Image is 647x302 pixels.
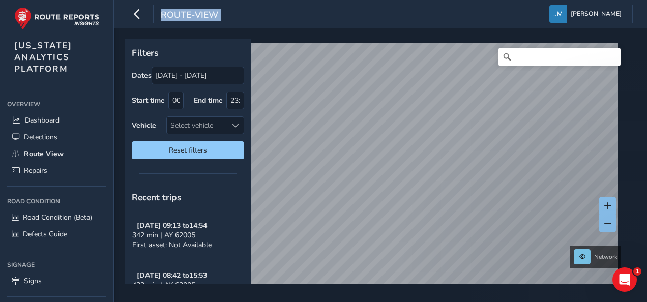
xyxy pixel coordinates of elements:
[24,132,57,142] span: Detections
[498,48,621,66] input: Search
[7,162,106,179] a: Repairs
[24,149,64,159] span: Route View
[132,120,156,130] label: Vehicle
[25,115,60,125] span: Dashboard
[139,145,237,155] span: Reset filters
[7,129,106,145] a: Detections
[24,166,47,175] span: Repairs
[132,96,165,105] label: Start time
[571,5,622,23] span: [PERSON_NAME]
[612,267,637,292] iframe: Intercom live chat
[549,5,567,23] img: diamond-layout
[7,145,106,162] a: Route View
[594,253,617,261] span: Network
[7,257,106,273] div: Signage
[137,221,207,230] strong: [DATE] 09:13 to 14:54
[128,43,618,296] canvas: Map
[23,229,67,239] span: Defects Guide
[633,267,641,276] span: 1
[167,117,227,134] div: Select vehicle
[137,270,207,280] strong: [DATE] 08:42 to 15:53
[549,5,625,23] button: [PERSON_NAME]
[24,276,42,286] span: Signs
[7,194,106,209] div: Road Condition
[7,97,106,112] div: Overview
[194,96,223,105] label: End time
[125,210,251,260] button: [DATE] 09:13 to14:54342 min | AY 62005First asset: Not Available
[132,46,244,59] p: Filters
[7,209,106,226] a: Road Condition (Beta)
[7,226,106,243] a: Defects Guide
[7,273,106,289] a: Signs
[14,40,72,75] span: [US_STATE] ANALYTICS PLATFORM
[132,240,212,250] span: First asset: Not Available
[132,191,182,203] span: Recent trips
[14,7,99,30] img: rr logo
[7,112,106,129] a: Dashboard
[132,230,195,240] span: 342 min | AY 62005
[161,9,218,23] span: route-view
[132,71,152,80] label: Dates
[132,141,244,159] button: Reset filters
[132,280,195,290] span: 432 min | AY 62005
[23,213,92,222] span: Road Condition (Beta)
